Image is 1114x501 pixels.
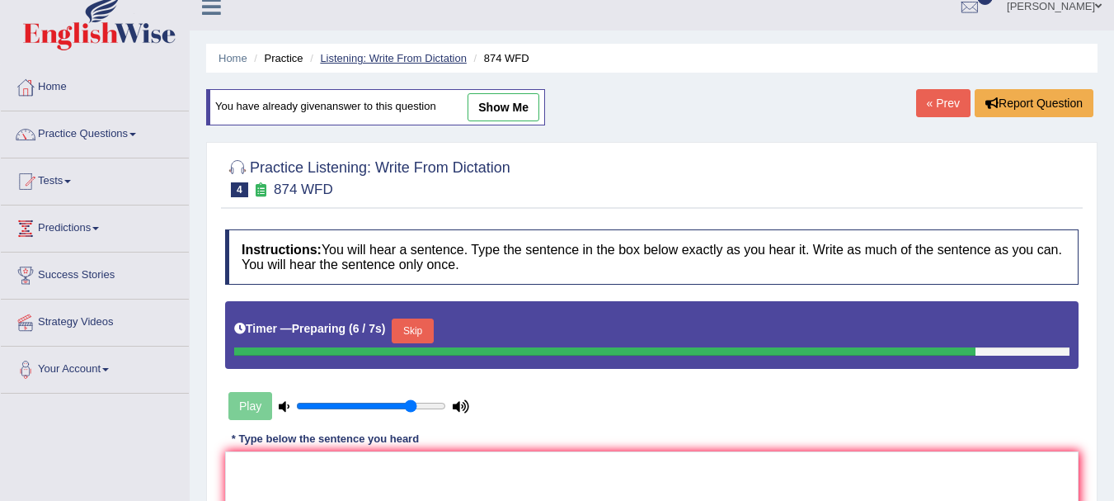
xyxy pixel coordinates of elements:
[1,347,189,388] a: Your Account
[225,156,510,197] h2: Practice Listening: Write From Dictation
[206,89,545,125] div: You have already given answer to this question
[349,322,353,335] b: (
[1,64,189,106] a: Home
[225,229,1079,285] h4: You will hear a sentence. Type the sentence in the box below exactly as you hear it. Write as muc...
[1,300,189,341] a: Strategy Videos
[231,182,248,197] span: 4
[916,89,971,117] a: « Prev
[382,322,386,335] b: )
[320,52,467,64] a: Listening: Write From Dictation
[219,52,247,64] a: Home
[292,322,345,335] b: Preparing
[274,182,333,197] small: 874 WFD
[242,243,322,257] b: Instructions:
[1,206,189,247] a: Predictions
[234,323,385,335] h5: Timer —
[392,319,433,343] button: Skip
[1,111,189,153] a: Practice Questions
[468,93,539,121] a: show me
[250,50,303,66] li: Practice
[225,431,425,447] div: * Type below the sentence you heard
[1,253,189,294] a: Success Stories
[1,158,189,200] a: Tests
[975,89,1093,117] button: Report Question
[353,322,382,335] b: 6 / 7s
[470,50,529,66] li: 874 WFD
[252,182,270,198] small: Exam occurring question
